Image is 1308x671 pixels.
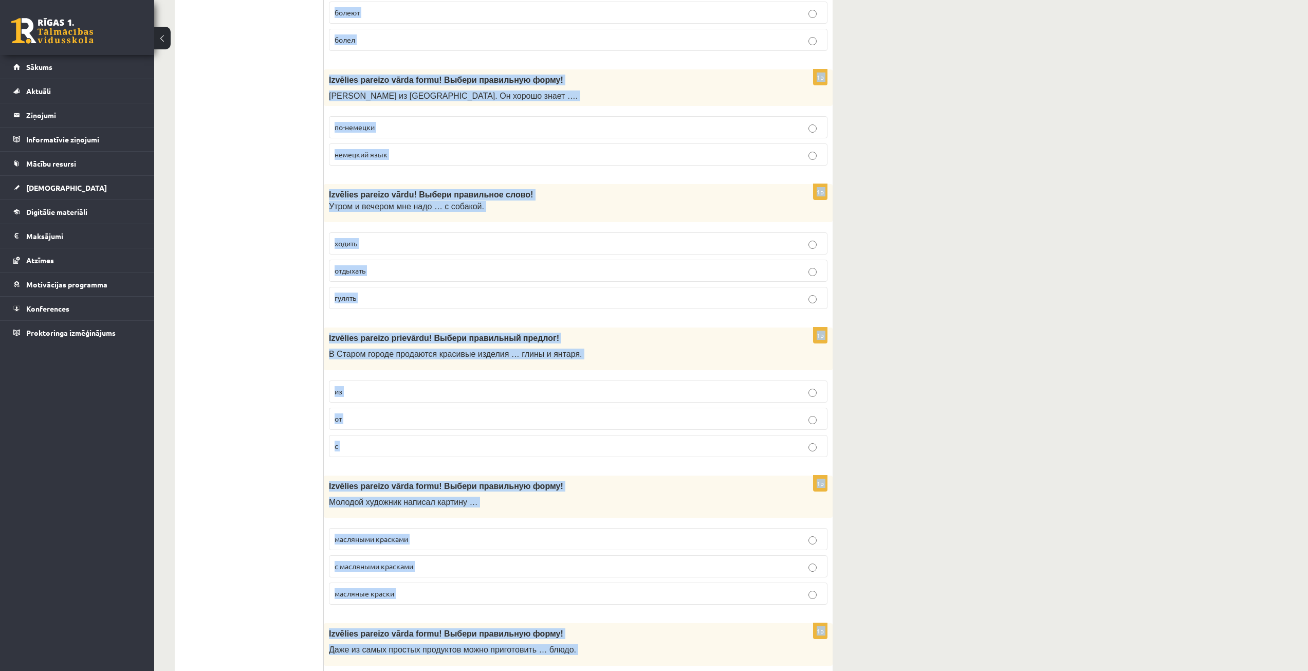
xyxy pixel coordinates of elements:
input: немецкий язык [808,152,817,160]
span: предлог [523,334,557,342]
span: по-немецки [335,122,375,132]
a: Ziņojumi [13,103,141,127]
input: из [808,389,817,397]
span: болеют [335,8,360,17]
span: ый [509,334,521,342]
span: Молодой художник написал картину … [329,498,478,506]
a: Sākums [13,55,141,79]
a: [DEMOGRAPHIC_DATA] [13,176,141,200]
span: Izvēlies pareizo vārda formu! Выбери правильную форму! [329,629,563,638]
span: из [335,387,342,396]
legend: Ziņojumi [26,103,141,127]
span: Atzīmes [26,256,54,265]
a: Informatīvie ziņojumi [13,128,141,151]
span: болел [335,35,355,44]
span: гулять [335,293,356,302]
a: Mācību resursi [13,152,141,175]
input: масляные краски [808,591,817,599]
span: Sākums [26,62,52,71]
span: ходить [335,239,357,248]
span: ое слово! [494,190,533,199]
input: масляными красками [808,536,817,545]
span: Izvēlies pareizo vārda formu! Выбери правильную форму! [329,482,563,491]
a: Konferences [13,297,141,320]
span: Motivācijas programma [26,280,107,289]
a: Aktuāli [13,79,141,103]
span: Aktuāli [26,86,51,96]
span: от [335,414,342,423]
a: Proktoringa izmēģinājums [13,321,141,344]
legend: Informatīvie ziņojumi [26,128,141,151]
span: Izvēlies pareizo vārda formu! Выбери правильную форму! [329,76,563,84]
input: отдыхать [808,268,817,276]
span: немецкий язык [335,150,388,159]
input: от [808,416,817,424]
span: масляные краски [335,589,394,598]
span: Izvēlies pareizo vārdu! Выбери правильн [329,190,494,199]
span: ! [557,334,559,342]
legend: Maksājumi [26,224,141,248]
p: 1p [813,69,827,85]
span: [PERSON_NAME] из [GEOGRAPHIC_DATA]. Он хорошо знает …. [329,92,578,100]
input: гулять [808,295,817,303]
input: по-немецки [808,124,817,133]
p: 1p [813,327,827,343]
span: В Старом городе продаются красивые изделия … глины и янтаря. [329,350,582,358]
span: Утром и вечером мне надо … с собакой. [329,202,484,211]
p: 1p [813,623,827,639]
span: отдыхать [335,266,365,275]
a: Motivācijas programma [13,273,141,296]
input: ходить [808,241,817,249]
span: с масляными красками [335,561,413,571]
span: масляными красками [335,534,408,543]
a: Digitālie materiāli [13,200,141,224]
input: болеют [808,10,817,18]
span: с [335,441,338,450]
input: с масляными красками [808,564,817,572]
input: болел [808,37,817,45]
a: Atzīmes [13,248,141,272]
span: Proktoringa izmēģinājums [26,328,116,337]
span: Izvēlies pareizo prievārdu! Выбери правильн [329,334,509,342]
span: Даже из самых простых продуктов можно приготовить … блюдо. [329,645,576,654]
p: 1p [813,184,827,200]
input: с [808,443,817,451]
span: [DEMOGRAPHIC_DATA] [26,183,107,192]
p: 1p [813,475,827,492]
span: Mācību resursi [26,159,76,168]
a: Maksājumi [13,224,141,248]
a: Rīgas 1. Tālmācības vidusskola [11,18,94,44]
span: Konferences [26,304,69,313]
span: Digitālie materiāli [26,207,87,216]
